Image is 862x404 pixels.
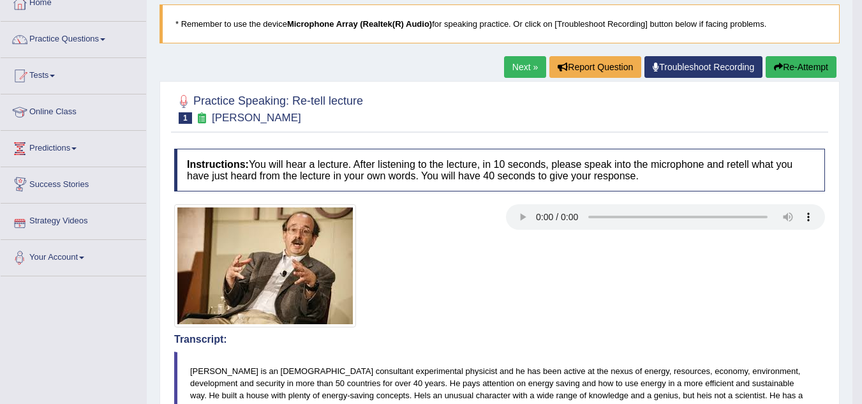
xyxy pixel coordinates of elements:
a: Strategy Videos [1,204,146,236]
b: Instructions: [187,159,249,170]
span: 1 [179,112,192,124]
h4: You will hear a lecture. After listening to the lecture, in 10 seconds, please speak into the mic... [174,149,825,191]
a: Online Class [1,94,146,126]
blockquote: * Remember to use the device for speaking practice. Or click on [Troubleshoot Recording] button b... [160,4,840,43]
button: Re-Attempt [766,56,836,78]
b: Microphone Array (Realtek(R) Audio) [287,19,432,29]
a: Practice Questions [1,22,146,54]
a: Success Stories [1,167,146,199]
h4: Transcript: [174,334,825,345]
a: Your Account [1,240,146,272]
small: [PERSON_NAME] [212,112,301,124]
button: Report Question [549,56,641,78]
h2: Practice Speaking: Re-tell lecture [174,92,363,124]
a: Predictions [1,131,146,163]
a: Tests [1,58,146,90]
a: Next » [504,56,546,78]
a: Troubleshoot Recording [644,56,762,78]
small: Exam occurring question [195,112,209,124]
